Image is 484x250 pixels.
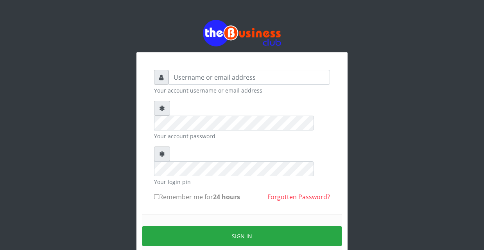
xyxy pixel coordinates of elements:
[154,178,330,186] small: Your login pin
[154,192,240,202] label: Remember me for
[267,193,330,201] a: Forgotten Password?
[154,132,330,140] small: Your account password
[154,86,330,95] small: Your account username or email address
[213,193,240,201] b: 24 hours
[142,226,342,246] button: Sign in
[169,70,330,85] input: Username or email address
[154,194,159,199] input: Remember me for24 hours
